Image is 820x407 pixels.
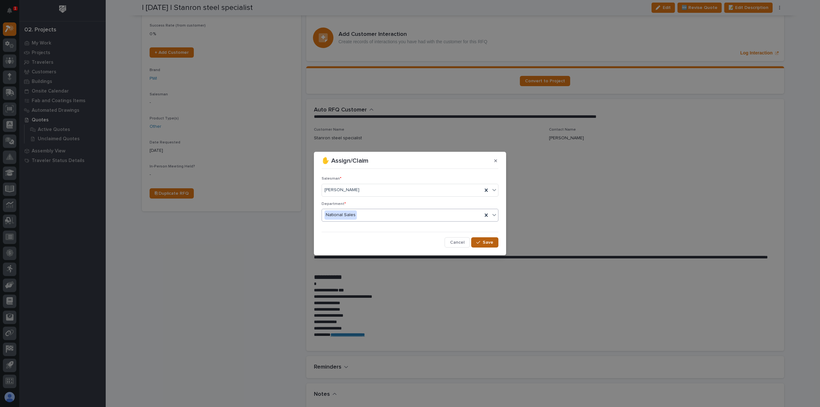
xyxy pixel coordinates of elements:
button: Cancel [445,237,470,248]
span: Department [322,202,346,206]
span: Cancel [450,240,464,245]
span: Salesman [322,177,341,181]
button: Save [471,237,498,248]
div: National Sales [324,210,357,220]
span: Save [483,240,493,245]
p: ✋ Assign/Claim [322,157,368,165]
span: [PERSON_NAME] [324,187,359,193]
